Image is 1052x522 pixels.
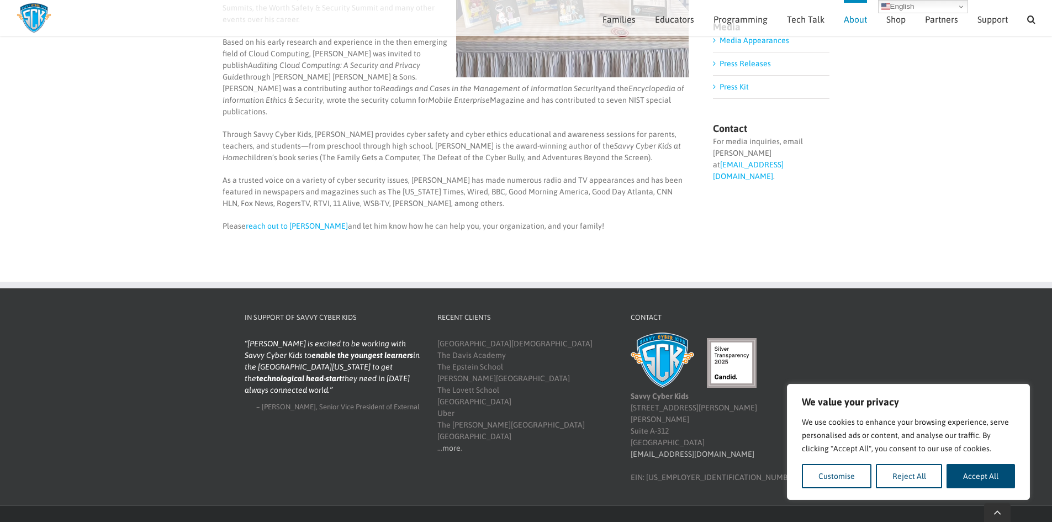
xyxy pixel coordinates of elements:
span: Programming [713,15,768,24]
i: Savvy Cyber Kids at Home [223,141,681,162]
span: Families [602,15,636,24]
b: Savvy Cyber Kids [631,392,689,400]
p: Based on his early research and experience in the then emerging field of Cloud Computing, [PERSON... [223,36,689,118]
h4: Contact [631,312,806,323]
span: Senior Vice President of External Affairs [319,403,420,422]
i: Readings and Cases in the Management of Information Security [380,84,602,93]
button: Accept All [947,464,1015,488]
i: Mobile Enterprise [428,96,490,104]
p: As a trusted voice on a variety of cyber security issues, [PERSON_NAME] has made numerous radio a... [223,175,689,209]
i: Auditing Cloud Computing: A Security and Privacy Guide [223,61,420,81]
a: Press Releases [720,59,771,68]
strong: technological head-start [256,374,342,383]
a: [EMAIL_ADDRESS][DOMAIN_NAME] [631,450,754,458]
img: Savvy Cyber Kids [631,333,694,388]
span: About [844,15,867,24]
span: Partners [925,15,958,24]
span: Educators [655,15,694,24]
a: Press Kit [720,82,749,91]
span: Tech Talk [787,15,824,24]
span: Shop [886,15,906,24]
a: more [442,444,461,452]
button: Reject All [876,464,943,488]
p: Through Savvy Cyber Kids, [PERSON_NAME] provides cyber safety and cyber ethics educational and aw... [223,129,689,164]
div: For media inquiries, email [PERSON_NAME] at . [713,136,829,182]
strong: enable the youngest learners [311,351,413,360]
img: Savvy Cyber Kids Logo [17,3,51,33]
h4: Contact [713,124,829,134]
i: Encyclopedia of Information Ethics & Security [223,84,684,104]
button: Customise [802,464,871,488]
a: reach out to [PERSON_NAME] [246,222,348,230]
p: Please and let him know how he can help you, your organization, and your family! [223,220,689,232]
h4: Recent Clients [437,312,613,323]
span: [PERSON_NAME] [262,403,316,411]
a: [EMAIL_ADDRESS][DOMAIN_NAME] [713,160,784,181]
div: [STREET_ADDRESS][PERSON_NAME][PERSON_NAME] Suite A-312 [GEOGRAPHIC_DATA] EIN: [US_EMPLOYER_IDENTI... [631,338,806,483]
img: en [881,2,890,11]
a: Media Appearances [720,36,789,45]
h4: In Support of Savvy Cyber Kids [245,312,420,323]
img: candid-seal-silver-2025.svg [707,338,757,388]
p: We use cookies to enhance your browsing experience, serve personalised ads or content, and analys... [802,415,1015,455]
p: We value your privacy [802,396,1015,409]
span: Support [977,15,1008,24]
blockquote: [PERSON_NAME] is excited to be working with Savvy Cyber Kids to in the [GEOGRAPHIC_DATA][US_STATE... [245,338,420,396]
div: [GEOGRAPHIC_DATA][DEMOGRAPHIC_DATA] The Davis Academy The Epstein School [PERSON_NAME][GEOGRAPHIC... [437,338,613,454]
